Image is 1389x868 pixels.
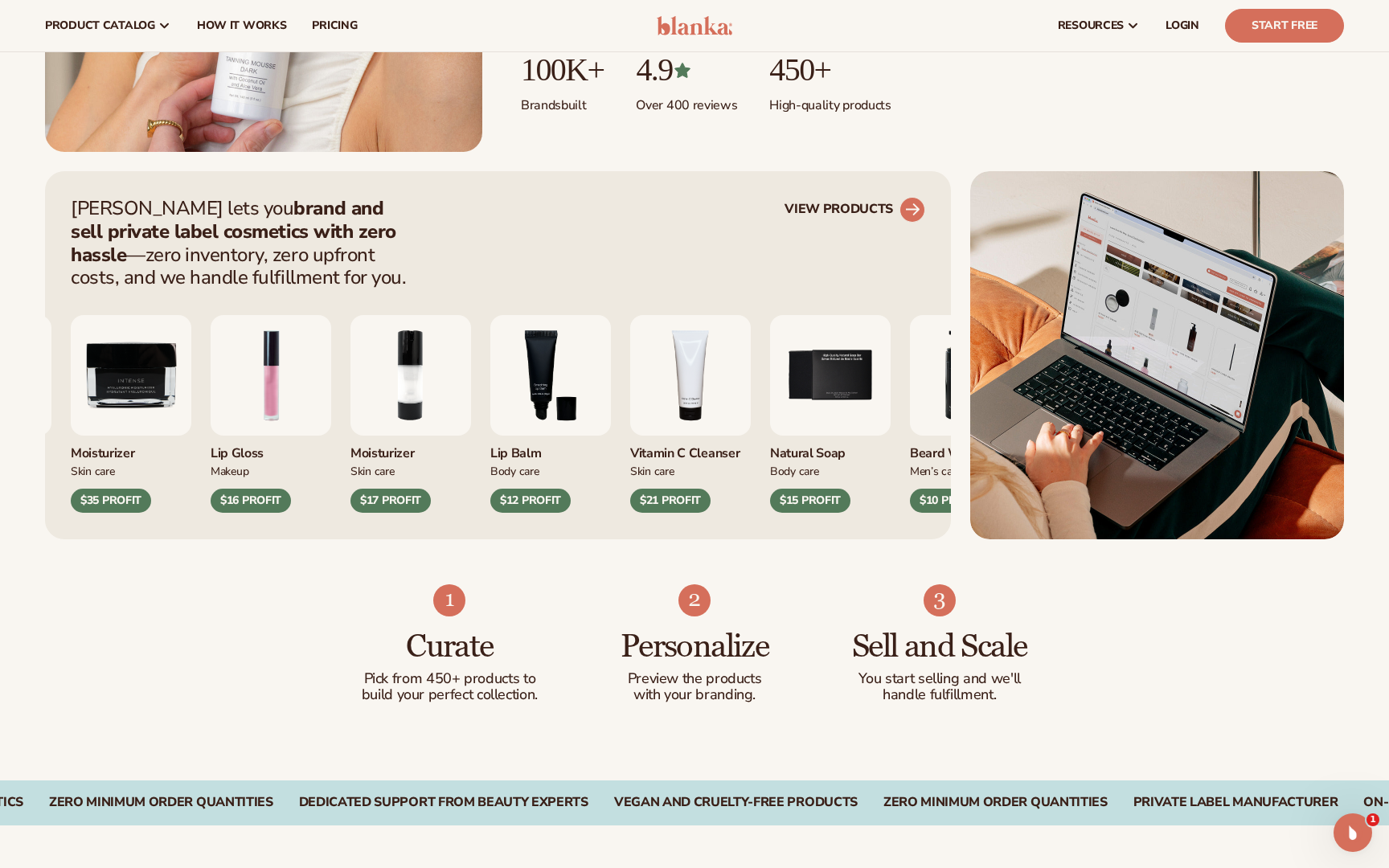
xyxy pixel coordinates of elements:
p: High-quality products [769,88,891,114]
div: DEDICATED SUPPORT FROM BEAUTY EXPERTS [299,795,588,810]
img: Nature bar of soap. [770,315,891,436]
h3: Personalize [604,629,785,665]
div: Makeup [211,462,331,479]
img: Shopify Image 5 [678,584,711,616]
div: 3 / 9 [490,315,611,513]
p: 100K+ [521,52,604,88]
span: resources [1058,19,1124,32]
img: Shopify Image 2 [970,171,1344,539]
img: Smoothing lip balm. [490,315,611,436]
div: Natural Soap [770,436,891,462]
div: Zero Minimum Order Quantities [883,795,1108,810]
p: handle fulfillment. [849,687,1030,703]
img: Moisturizing lotion. [350,315,471,436]
a: VIEW PRODUCTS [785,197,925,223]
img: Foaming beard wash. [910,315,1030,436]
span: product catalog [45,19,155,32]
strong: brand and sell private label cosmetics with zero hassle [71,195,396,268]
div: $17 PROFIT [350,489,431,513]
div: $10 PROFIT [910,489,990,513]
div: Vitamin C Cleanser [630,436,751,462]
p: You start selling and we'll [849,671,1030,687]
p: 450+ [769,52,891,88]
div: Beard Wash [910,436,1030,462]
div: $12 PROFIT [490,489,571,513]
div: Skin Care [71,462,191,479]
div: ZERO MINIMUM ORDER QUANTITIES [49,795,273,810]
p: Pick from 450+ products to build your perfect collection. [359,671,540,703]
div: 4 / 9 [630,315,751,513]
div: 5 / 9 [770,315,891,513]
div: Vegan and Cruelty-Free Products [614,795,858,810]
div: Skin Care [350,462,471,479]
iframe: Intercom live chat [1334,813,1372,852]
div: 9 / 9 [71,315,191,513]
img: Shopify Image 4 [433,584,465,616]
div: 2 / 9 [350,315,471,513]
div: Men’s Care [910,462,1030,479]
span: LOGIN [1166,19,1199,32]
a: Start Free [1225,9,1344,43]
img: Moisturizer. [71,315,191,436]
div: $16 PROFIT [211,489,291,513]
div: PRIVATE LABEL MANUFACTURER [1133,795,1338,810]
img: logo [657,16,733,35]
div: Body Care [770,462,891,479]
div: Lip Gloss [211,436,331,462]
div: $15 PROFIT [770,489,850,513]
div: Moisturizer [350,436,471,462]
h3: Curate [359,629,540,665]
h3: Sell and Scale [849,629,1030,665]
p: Over 400 reviews [636,88,737,114]
div: Lip Balm [490,436,611,462]
span: 1 [1366,813,1379,826]
div: $21 PROFIT [630,489,711,513]
div: 1 / 9 [211,315,331,513]
img: Pink lip gloss. [211,315,331,436]
p: Brands built [521,88,604,114]
p: with your branding. [604,687,785,703]
div: Moisturizer [71,436,191,462]
div: 6 / 9 [910,315,1030,513]
img: Vitamin c cleanser. [630,315,751,436]
div: $35 PROFIT [71,489,151,513]
div: Skin Care [630,462,751,479]
div: Body Care [490,462,611,479]
p: [PERSON_NAME] lets you —zero inventory, zero upfront costs, and we handle fulfillment for you. [71,197,416,289]
img: Shopify Image 6 [924,584,956,616]
span: How It Works [197,19,287,32]
p: 4.9 [636,52,737,88]
span: pricing [312,19,357,32]
p: Preview the products [604,671,785,687]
